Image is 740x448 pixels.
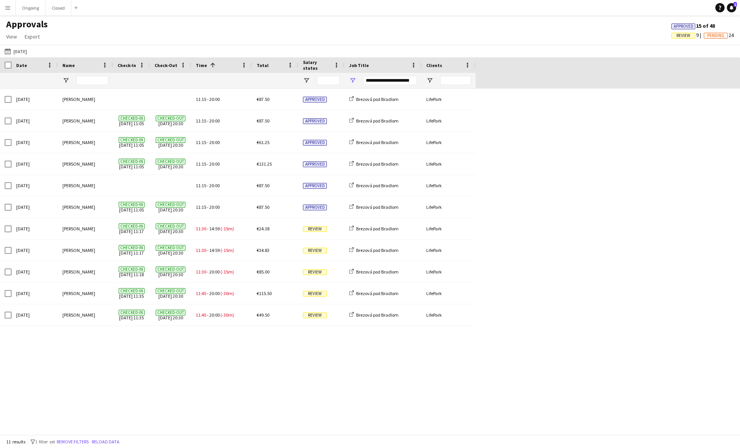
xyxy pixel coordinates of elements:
span: - [207,312,209,318]
span: Checked-in [119,223,145,229]
span: Brezová pod Bradlom [356,139,399,145]
div: [DATE] [12,132,58,153]
span: 20:00 [209,139,220,145]
span: €87.50 [257,183,269,188]
span: Checked-out [156,310,185,315]
span: - [207,269,209,275]
span: (-15m) [220,226,234,232]
span: - [207,290,209,296]
div: [DATE] [12,110,58,131]
span: Brezová pod Bradlom [356,96,399,102]
a: Brezová pod Bradlom [349,161,399,167]
div: [PERSON_NAME] [58,89,113,110]
span: 20:00 [209,290,220,296]
span: [DATE] 20:30 [155,261,187,282]
span: Time [196,62,207,68]
a: Brezová pod Bradlom [349,139,399,145]
span: €61.25 [257,139,269,145]
span: 14:59 [209,247,220,253]
span: Salary status [303,59,331,71]
span: [DATE] 11:17 [118,240,145,261]
div: [PERSON_NAME] [58,196,113,218]
span: Export [25,33,40,40]
span: Checked-out [156,288,185,294]
span: €85.00 [257,269,269,275]
span: Checked-in [119,310,145,315]
button: Open Filter Menu [303,77,310,84]
span: 11:15 [196,183,206,188]
div: LifePark [422,196,476,218]
span: Checked-in [119,137,145,143]
span: 20:00 [209,269,220,275]
span: Approved [303,97,327,102]
span: - [207,139,209,145]
span: Checked-in [119,288,145,294]
span: [DATE] 11:05 [118,153,145,175]
div: [DATE] [12,89,58,110]
button: Open Filter Menu [426,77,433,84]
div: [PERSON_NAME] [58,132,113,153]
span: [DATE] 20:30 [155,110,187,131]
div: LifePark [422,132,476,153]
span: 1 filter set [35,439,55,445]
a: Brezová pod Bradlom [349,312,399,318]
span: Checked-out [156,159,185,164]
span: Approved [303,118,327,124]
span: Approved [303,161,327,167]
a: Brezová pod Bradlom [349,247,399,253]
span: €87.50 [257,118,269,124]
span: [DATE] 20:30 [155,153,187,175]
span: [DATE] 20:30 [155,218,187,239]
div: LifePark [422,240,476,261]
span: View [6,33,17,40]
a: Brezová pod Bradlom [349,118,399,124]
span: 20:00 [209,118,220,124]
button: Open Filter Menu [62,77,69,84]
span: 20:00 [209,183,220,188]
span: Review [303,269,327,275]
input: Name Filter Input [76,76,108,85]
span: - [207,96,209,102]
div: [DATE] [12,283,58,304]
span: Pending [707,33,724,38]
span: €115.50 [257,290,272,296]
span: Checked-out [156,137,185,143]
span: Brezová pod Bradlom [356,269,399,275]
span: Date [16,62,27,68]
div: LifePark [422,261,476,282]
span: Brezová pod Bradlom [356,204,399,210]
div: LifePark [422,110,476,131]
a: Export [22,32,43,42]
div: [PERSON_NAME] [58,261,113,282]
a: Brezová pod Bradlom [349,226,399,232]
span: Brezová pod Bradlom [356,118,399,124]
a: Brezová pod Bradlom [349,269,399,275]
div: [PERSON_NAME] [58,175,113,196]
a: Brezová pod Bradlom [349,183,399,188]
button: [DATE] [3,47,29,56]
span: Total [257,62,269,68]
div: LifePark [422,175,476,196]
input: Clients Filter Input [440,76,471,85]
span: Check-In [118,62,136,68]
span: 1 [733,2,737,7]
span: Approved [303,183,327,189]
button: Closed [45,0,71,15]
span: [DATE] 20:30 [155,196,187,218]
div: [PERSON_NAME] [58,110,113,131]
div: [DATE] [12,218,58,239]
span: Review [303,312,327,318]
span: Job Title [349,62,369,68]
span: Checked-in [119,267,145,272]
span: 20:00 [209,312,220,318]
span: [DATE] 20:30 [155,132,187,153]
span: - [207,204,209,210]
button: Reload data [90,438,121,446]
span: Brezová pod Bradlom [356,312,399,318]
span: - [207,183,209,188]
span: Review [303,291,327,297]
span: 11:15 [196,139,206,145]
span: Approved [674,24,693,29]
span: [DATE] 11:17 [118,218,145,239]
span: [DATE] 20:30 [155,240,187,261]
